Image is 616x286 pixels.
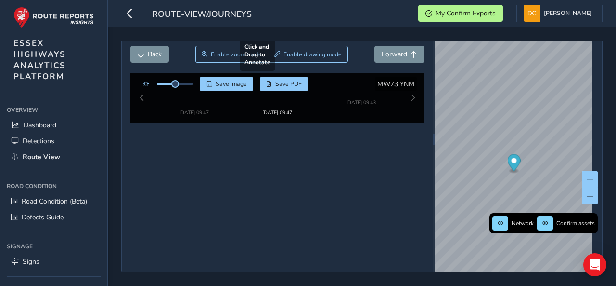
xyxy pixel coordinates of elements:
[216,80,247,88] span: Save image
[332,87,390,96] img: Thumbnail frame
[7,133,101,149] a: Detections
[24,121,56,130] span: Dashboard
[7,179,101,193] div: Road Condition
[248,96,307,104] div: [DATE] 09:47
[382,50,407,59] span: Forward
[7,149,101,165] a: Route View
[22,197,87,206] span: Road Condition (Beta)
[7,117,101,133] a: Dashboard
[556,219,595,227] span: Confirm assets
[152,8,252,22] span: route-view/journeys
[7,239,101,254] div: Signage
[7,209,101,225] a: Defects Guide
[7,254,101,270] a: Signs
[148,50,162,59] span: Back
[200,77,253,91] button: Save
[512,219,534,227] span: Network
[418,5,503,22] button: My Confirm Exports
[23,257,39,266] span: Signs
[283,51,342,58] span: Enable drawing mode
[211,51,262,58] span: Enable zoom mode
[377,80,414,89] span: MW73 YNM
[23,136,54,146] span: Detections
[507,154,520,174] div: Map marker
[524,5,540,22] img: diamond-layout
[260,77,308,91] button: PDF
[275,80,302,88] span: Save PDF
[7,103,101,117] div: Overview
[13,38,66,82] span: ESSEX HIGHWAYS ANALYTICS PLATFORM
[583,253,606,276] div: Open Intercom Messenger
[7,193,101,209] a: Road Condition (Beta)
[23,152,60,162] span: Route View
[22,213,64,222] span: Defects Guide
[436,9,496,18] span: My Confirm Exports
[332,96,390,104] div: [DATE] 09:43
[130,46,169,63] button: Back
[165,87,223,96] img: Thumbnail frame
[195,46,268,63] button: Zoom
[544,5,592,22] span: [PERSON_NAME]
[165,96,223,104] div: [DATE] 09:47
[268,46,348,63] button: Draw
[524,5,595,22] button: [PERSON_NAME]
[248,87,307,96] img: Thumbnail frame
[13,7,94,28] img: rr logo
[374,46,424,63] button: Forward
